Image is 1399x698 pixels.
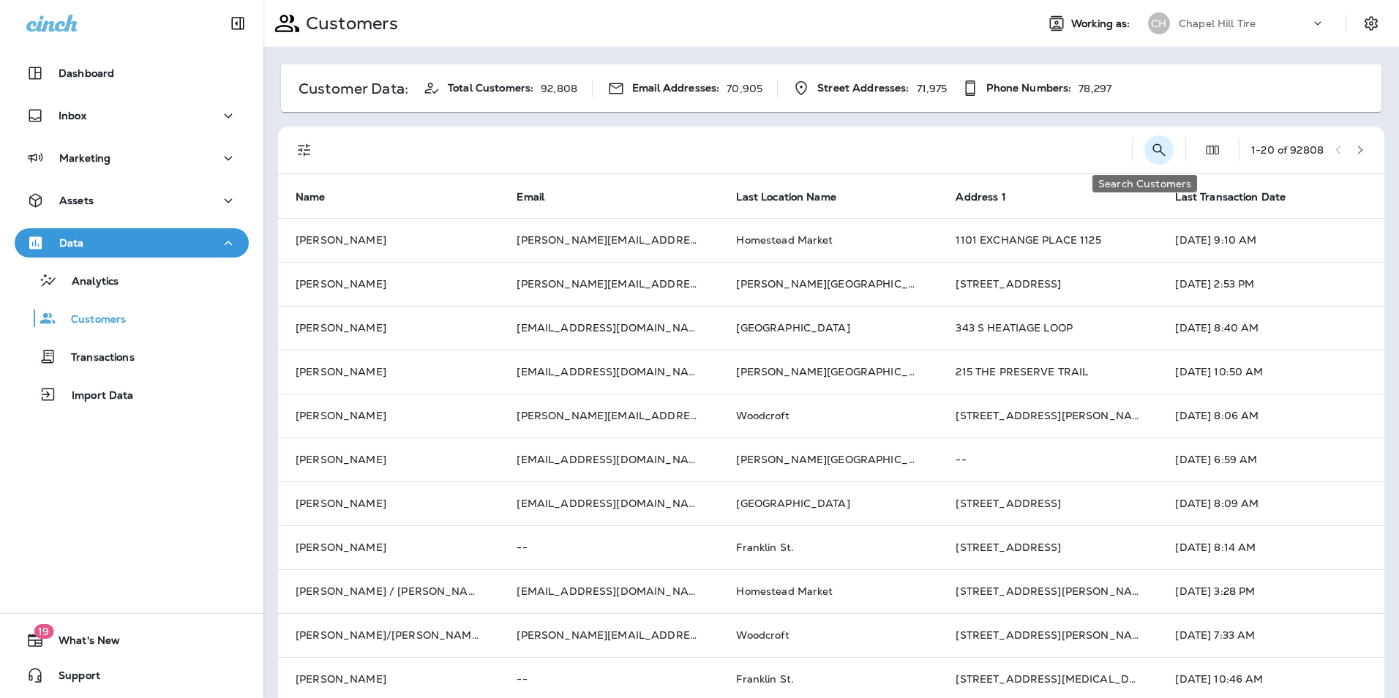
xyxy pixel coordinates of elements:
td: [PERSON_NAME][EMAIL_ADDRESS][PERSON_NAME][DOMAIN_NAME] [499,218,719,262]
span: Street Addresses: [817,82,909,94]
p: 92,808 [541,83,577,94]
div: 1 - 20 of 92808 [1251,144,1324,156]
span: What's New [44,634,120,652]
button: Dashboard [15,59,249,88]
p: Data [59,237,84,249]
button: Settings [1358,10,1384,37]
td: 343 S HEATIAGE LOOP [938,306,1158,350]
button: Analytics [15,265,249,296]
p: Chapel Hill Tire [1179,18,1256,29]
p: Customer Data: [299,83,408,94]
p: Marketing [59,152,110,164]
button: Collapse Sidebar [217,9,258,38]
td: 215 THE PRESERVE TRAIL [938,350,1158,394]
span: Name [296,191,326,203]
td: [PERSON_NAME] [278,481,499,525]
span: Last Location Name [736,190,855,203]
span: Last Transaction Date [1175,190,1305,203]
td: [PERSON_NAME] [278,438,499,481]
button: Edit Fields [1198,135,1227,165]
td: [PERSON_NAME] [278,350,499,394]
span: [GEOGRAPHIC_DATA] [736,497,849,510]
span: Working as: [1071,18,1133,30]
td: [DATE] 9:10 AM [1158,218,1384,262]
td: [EMAIL_ADDRESS][DOMAIN_NAME] [499,350,719,394]
button: Support [15,661,249,690]
span: Homestead Market [736,585,833,598]
td: [DATE] 3:28 PM [1158,569,1384,613]
p: Dashboard [59,67,114,79]
button: Transactions [15,341,249,372]
span: 19 [34,624,53,639]
span: Email [517,190,563,203]
td: 1101 EXCHANGE PLACE 1125 [938,218,1158,262]
td: [STREET_ADDRESS][PERSON_NAME] [938,569,1158,613]
p: Transactions [56,351,135,365]
span: Franklin St. [736,541,794,554]
td: [PERSON_NAME] [278,525,499,569]
p: Customers [56,313,126,327]
td: [DATE] 6:59 AM [1158,438,1384,481]
td: [DATE] 7:33 AM [1158,613,1384,657]
span: Homestead Market [736,233,833,247]
p: -- [517,673,701,685]
span: [GEOGRAPHIC_DATA] [736,321,849,334]
span: Woodcroft [736,628,789,642]
td: [DATE] 8:14 AM [1158,525,1384,569]
td: [PERSON_NAME] [278,394,499,438]
td: [EMAIL_ADDRESS][DOMAIN_NAME] [499,569,719,613]
p: 78,297 [1079,83,1111,94]
p: -- [517,541,701,553]
div: CH [1148,12,1170,34]
span: Address 1 [956,191,1005,203]
td: [STREET_ADDRESS] [938,525,1158,569]
button: Import Data [15,379,249,410]
span: Total Customers: [448,82,533,94]
span: [PERSON_NAME][GEOGRAPHIC_DATA] [736,365,940,378]
button: Filters [290,135,319,165]
span: Phone Numbers: [986,82,1071,94]
button: Search Customers [1144,135,1174,165]
p: 70,905 [727,83,762,94]
td: [PERSON_NAME][EMAIL_ADDRESS][PERSON_NAME][DOMAIN_NAME] [499,613,719,657]
td: [STREET_ADDRESS][PERSON_NAME] [938,613,1158,657]
td: [PERSON_NAME][EMAIL_ADDRESS][DOMAIN_NAME] [499,394,719,438]
button: Inbox [15,101,249,130]
td: [STREET_ADDRESS][PERSON_NAME] [938,394,1158,438]
span: Email Addresses: [632,82,719,94]
span: Franklin St. [736,672,794,686]
td: [EMAIL_ADDRESS][DOMAIN_NAME] [499,438,719,481]
td: [DATE] 2:53 PM [1158,262,1384,306]
td: [PERSON_NAME] [278,218,499,262]
span: [PERSON_NAME][GEOGRAPHIC_DATA] [736,277,940,290]
p: Analytics [57,275,119,289]
p: Inbox [59,110,86,121]
td: [PERSON_NAME][EMAIL_ADDRESS][PERSON_NAME][DOMAIN_NAME] [499,262,719,306]
span: Email [517,191,544,203]
span: Last Transaction Date [1175,191,1286,203]
span: Last Location Name [736,191,836,203]
span: Woodcroft [736,409,789,422]
td: [PERSON_NAME] / [PERSON_NAME] [278,569,499,613]
td: [PERSON_NAME] [278,262,499,306]
td: [PERSON_NAME] [278,306,499,350]
td: [DATE] 8:40 AM [1158,306,1384,350]
td: [EMAIL_ADDRESS][DOMAIN_NAME] [499,481,719,525]
td: [DATE] 8:06 AM [1158,394,1384,438]
p: Assets [59,195,94,206]
td: [STREET_ADDRESS] [938,481,1158,525]
td: [DATE] 10:50 AM [1158,350,1384,394]
p: Import Data [57,389,134,403]
button: 19What's New [15,626,249,655]
button: Assets [15,186,249,215]
p: Customers [300,12,398,34]
td: [PERSON_NAME]/[PERSON_NAME] [278,613,499,657]
p: 71,975 [917,83,948,94]
button: Marketing [15,143,249,173]
span: [PERSON_NAME][GEOGRAPHIC_DATA] [736,453,940,466]
td: [DATE] 8:09 AM [1158,481,1384,525]
div: Search Customers [1092,175,1197,192]
span: Address 1 [956,190,1024,203]
p: -- [956,454,1140,465]
td: [STREET_ADDRESS] [938,262,1158,306]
